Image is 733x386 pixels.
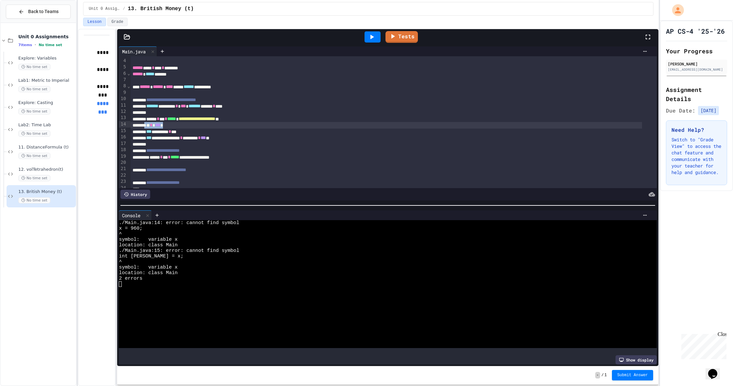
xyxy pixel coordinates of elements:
[123,6,125,11] span: /
[119,178,127,185] div: 23
[706,360,726,379] iframe: chat widget
[119,64,127,70] div: 5
[666,85,727,103] h2: Assignment Details
[595,372,600,378] span: -
[604,373,607,378] span: 1
[18,189,75,195] span: 13. British Money (t)
[668,67,725,72] div: [EMAIL_ADDRESS][DOMAIN_NAME]
[698,106,719,115] span: [DATE]
[119,212,144,219] div: Console
[612,370,653,380] button: Submit Answer
[671,126,722,134] h3: Need Help?
[666,46,727,56] h2: Your Progress
[119,166,127,172] div: 21
[89,6,120,11] span: Unit 0 Assignments
[18,131,50,137] span: No time set
[665,3,686,18] div: My Account
[119,121,127,128] div: 14
[107,18,128,26] button: Grade
[119,265,177,270] span: symbol: variable x
[119,140,127,147] div: 17
[119,270,177,276] span: location: class Main
[18,197,50,203] span: No time set
[119,220,239,226] span: ./Main.java:14: error: cannot find symbol
[119,134,127,140] div: 16
[119,226,142,231] span: x = 960;
[119,83,127,89] div: 8
[119,89,127,96] div: 9
[119,46,157,56] div: Main.java
[128,5,194,13] span: 13. British Money (t)
[119,231,122,237] span: ^
[119,147,127,153] div: 18
[18,86,50,92] span: No time set
[119,242,177,248] span: location: class Main
[6,5,71,19] button: Back to Teams
[119,108,127,114] div: 12
[18,34,75,40] span: Unit 0 Assignments
[119,185,127,191] div: 24
[668,61,725,67] div: [PERSON_NAME]
[83,18,106,26] button: Lesson
[18,145,75,150] span: 11. DistanceFormula (t)
[119,153,127,160] div: 19
[120,190,150,199] div: History
[35,42,36,47] span: •
[119,248,239,254] span: ./Main.java:15: error: cannot find symbol
[18,108,50,114] span: No time set
[28,8,59,15] span: Back to Teams
[119,276,142,281] span: 2 errors
[679,331,726,359] iframe: chat widget
[119,58,127,64] div: 4
[18,153,50,159] span: No time set
[601,373,604,378] span: /
[119,102,127,109] div: 11
[127,83,130,89] span: Fold line
[119,114,127,121] div: 13
[18,56,75,61] span: Explore: Variables
[119,70,127,77] div: 6
[119,210,152,220] div: Console
[671,136,722,176] p: Switch to "Grade View" to access the chat feature and communicate with your teacher for help and ...
[119,159,127,166] div: 20
[3,3,45,42] div: Chat with us now!Close
[127,71,130,76] span: Fold line
[18,100,75,106] span: Explore: Casting
[119,172,127,178] div: 22
[18,43,32,47] span: 7 items
[18,175,50,181] span: No time set
[39,43,62,47] span: No time set
[119,48,149,55] div: Main.java
[385,31,418,43] a: Tests
[119,77,127,83] div: 7
[18,167,75,172] span: 12. volTetrahedron(t)
[119,259,122,265] span: ^
[18,78,75,83] span: Lab1: Metric to Imperial
[666,107,695,114] span: Due Date:
[119,237,177,242] span: symbol: variable x
[119,96,127,102] div: 10
[18,122,75,128] span: Lab2: Time Lab
[616,355,657,364] div: Show display
[617,373,648,378] span: Submit Answer
[18,64,50,70] span: No time set
[666,26,725,36] h1: AP CS-4 '25-'26
[119,128,127,134] div: 15
[119,254,183,259] span: int [PERSON_NAME] = x;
